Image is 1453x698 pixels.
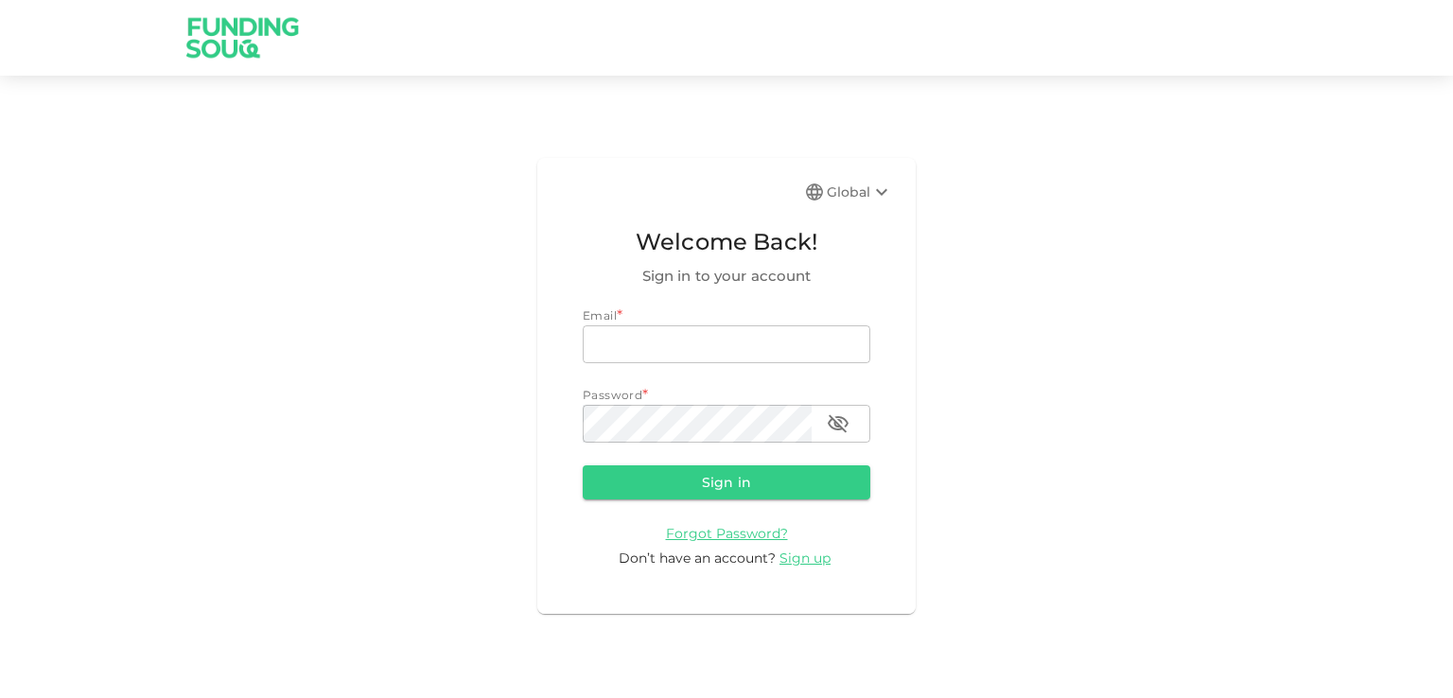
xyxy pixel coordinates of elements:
[583,265,870,288] span: Sign in to your account
[666,524,788,542] a: Forgot Password?
[583,224,870,260] span: Welcome Back!
[619,550,776,567] span: Don’t have an account?
[666,525,788,542] span: Forgot Password?
[583,308,617,323] span: Email
[583,405,812,443] input: password
[583,388,642,402] span: Password
[779,550,831,567] span: Sign up
[583,325,870,363] input: email
[583,465,870,499] button: Sign in
[827,181,893,203] div: Global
